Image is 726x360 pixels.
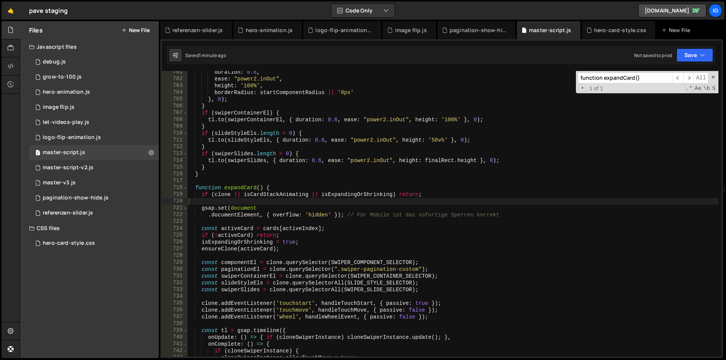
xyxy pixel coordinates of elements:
div: 16760/46741.js [29,100,159,115]
span: CaseSensitive Search [694,85,702,92]
a: 🤙 [2,2,20,20]
a: ig [709,4,722,17]
div: 730 [162,266,188,273]
div: image flip.js [395,26,427,34]
div: debug.js [43,59,66,65]
div: 701 [162,69,188,76]
div: 741 [162,341,188,348]
button: New File [121,27,150,33]
a: [DOMAIN_NAME] [638,4,706,17]
div: hero-card-style.css [594,26,646,34]
span: Toggle Replace mode [579,84,586,92]
div: 16760/45784.css [29,236,159,251]
div: 733 [162,286,188,293]
div: referenzen-slider.js [172,26,223,34]
div: logo-flip-animation.js [43,134,101,141]
div: 724 [162,225,188,232]
div: 16760/46375.js [29,130,159,145]
div: 16760/45783.js [29,70,159,85]
div: 707 [162,110,188,116]
div: 728 [162,252,188,259]
div: image flip.js [43,104,74,111]
div: master-script-v2.js [43,164,93,171]
div: hero-animation.js [246,26,293,34]
div: 740 [162,334,188,341]
div: Saved [185,52,226,59]
div: 737 [162,314,188,320]
div: 721 [162,205,188,212]
div: New File [661,26,693,34]
div: 709 [162,123,188,130]
div: 739 [162,327,188,334]
div: logo-flip-animation.js [315,26,372,34]
div: 16760/45786.js [29,145,159,160]
div: 723 [162,218,188,225]
div: Not saved to prod [634,52,672,59]
div: 1 minute ago [199,52,226,59]
div: pagination-show-hide.js [43,195,109,201]
div: 16760/46055.js [29,175,159,190]
div: 706 [162,103,188,110]
div: 16760/45980.js [29,160,159,175]
span: RegExp Search [685,85,693,92]
div: let-videos-play.js [43,119,89,126]
div: 714 [162,157,188,164]
div: pagination-show-hide.js [450,26,506,34]
div: 16760/47295.js [29,205,159,221]
input: Search for [578,73,673,83]
div: pave staging [29,6,68,15]
span: Search In Selection [711,85,716,92]
button: Code Only [331,4,395,17]
div: 731 [162,273,188,280]
div: 705 [162,96,188,103]
div: 715 [162,164,188,171]
button: Save [676,48,713,62]
div: 708 [162,116,188,123]
div: 734 [162,293,188,300]
div: 16760/46836.js [29,115,159,130]
div: master-script.js [529,26,571,34]
span: 1 [36,150,40,156]
div: master-v3.js [43,179,76,186]
div: 710 [162,130,188,137]
div: master-script.js [43,149,85,156]
div: 703 [162,82,188,89]
div: 735 [162,300,188,307]
div: hero-animation.js [43,89,90,96]
div: 727 [162,246,188,252]
div: 16760/46602.js [29,54,159,70]
div: 718 [162,184,188,191]
div: 725 [162,232,188,239]
div: 711 [162,137,188,144]
div: 713 [162,150,188,157]
div: 16760/45785.js [29,85,159,100]
div: 732 [162,280,188,286]
div: hero-card-style.css [43,240,95,247]
div: 16760/46600.js [29,190,159,205]
div: 742 [162,348,188,354]
div: 704 [162,89,188,96]
span: Whole Word Search [703,85,710,92]
span: 1 of 1 [586,85,606,92]
div: 716 [162,171,188,178]
div: CSS files [20,221,159,236]
div: grow-to-100.js [43,74,82,80]
div: 702 [162,76,188,82]
div: 717 [162,178,188,184]
div: referenzen-slider.js [43,210,93,216]
div: 719 [162,191,188,198]
span: ​ [683,73,694,83]
span: ​ [673,73,683,83]
div: 712 [162,144,188,150]
h2: Files [29,26,43,34]
div: 736 [162,307,188,314]
div: 738 [162,320,188,327]
div: 726 [162,239,188,246]
span: Alt-Enter [693,73,709,83]
div: 722 [162,212,188,218]
div: Javascript files [20,39,159,54]
div: 720 [162,198,188,205]
div: 729 [162,259,188,266]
